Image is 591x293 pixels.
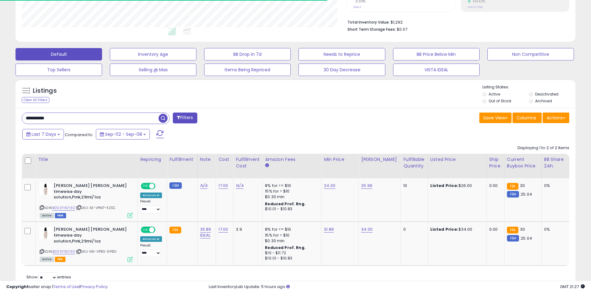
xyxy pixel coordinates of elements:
[468,5,483,9] small: Prev: 11.35%
[489,227,499,232] div: 0.00
[52,249,75,254] a: B003Y4SY3O
[324,183,335,189] a: 24.00
[520,183,525,189] span: 30
[265,183,316,189] div: 8% for <= $10
[54,227,129,246] b: [PERSON_NAME] [PERSON_NAME] timewise day solution,Pink,29ml/1oz
[298,64,385,76] button: 30 Day Decrease
[298,48,385,60] button: Needs to Reprice
[204,48,291,60] button: BB Drop in 7d
[154,184,164,189] span: OFF
[507,235,519,242] small: FBM
[6,284,29,290] strong: Copyright
[40,183,52,195] img: 41jNTLtOJwL._SL40_.jpg
[430,226,459,232] b: Listed Price:
[347,27,396,32] b: Short Term Storage Fees:
[487,48,574,60] button: Non Competitive
[265,251,316,256] div: $10 - $11.72
[236,183,243,189] a: N/A
[393,64,480,76] button: VISTA IDEAL
[140,199,162,213] div: Preset:
[140,236,162,242] div: Amazon AI
[52,205,75,211] a: B003Y4SY3O
[544,227,565,232] div: 0%
[544,156,567,169] div: BB Share 24h.
[22,129,64,140] button: Last 7 Days
[200,183,208,189] a: N/A
[397,26,407,32] span: $0.07
[76,205,115,210] span: | SKU: AE-VPM7-X2SC
[430,183,459,189] b: Listed Price:
[482,84,575,90] p: Listing States:
[265,233,316,238] div: 15% for > $10
[65,132,93,138] span: Compared to:
[393,48,480,60] button: BB Price Below Min
[324,156,356,163] div: Min Price
[169,156,195,163] div: Fulfillment
[236,227,257,232] div: 3.9
[110,48,196,60] button: Inventory Age
[209,284,585,290] div: Last InventoryLab Update: 5 hours ago.
[535,98,552,104] label: Archived
[40,227,133,261] div: ASIN:
[430,183,482,189] div: $26.00
[154,227,164,233] span: OFF
[26,274,71,280] span: Show: entries
[535,91,558,97] label: Deactivated
[236,156,260,169] div: Fulfillment Cost
[110,64,196,76] button: Selling @ Max
[105,131,142,137] span: Sep-02 - Sep-08
[53,284,79,290] a: Terms of Use
[265,227,316,232] div: 8% for <= $10
[265,194,316,200] div: $0.30 min
[361,226,373,233] a: 34.00
[173,113,197,123] button: Filters
[507,156,539,169] div: Current Buybox Price
[80,284,108,290] a: Privacy Policy
[22,97,49,103] div: Clear All Filters
[218,156,231,163] div: Cost
[140,243,162,257] div: Preset:
[265,201,306,206] b: Reduced Prof. Rng.
[324,226,334,233] a: 31.89
[403,156,425,169] div: Fulfillable Quantity
[543,113,569,123] button: Actions
[200,156,213,163] div: Note
[353,5,361,9] small: Prev: 1
[140,156,164,163] div: Repricing
[16,48,102,60] button: Default
[76,249,116,254] span: | SKU: N9-VP8S-5P8D
[430,156,484,163] div: Listed Price
[544,183,565,189] div: 0%
[218,183,228,189] a: 17.00
[507,191,519,198] small: FBM
[265,238,316,244] div: $0.30 min
[265,156,319,163] div: Amazon Fees
[403,227,423,232] div: 0
[54,183,129,202] b: [PERSON_NAME] [PERSON_NAME] timewise day solution,Pink,29ml/1oz
[265,163,269,168] small: Amazon Fees.
[141,227,149,233] span: ON
[40,183,133,217] div: ASIN:
[361,156,398,163] div: [PERSON_NAME]
[33,87,57,95] h5: Listings
[38,156,135,163] div: Title
[204,64,291,76] button: Items Being Repriced
[265,245,306,250] b: Reduced Prof. Rng.
[521,235,532,241] span: 25.04
[347,20,390,25] b: Total Inventory Value:
[55,257,65,262] span: FBA
[169,182,181,189] small: FBM
[521,191,532,197] span: 25.04
[169,227,181,233] small: FBA
[40,257,54,262] span: All listings currently available for purchase on Amazon
[265,189,316,194] div: 15% for > $10
[16,64,102,76] button: Top Sellers
[430,227,482,232] div: $34.00
[507,227,518,233] small: FBA
[96,129,150,140] button: Sep-02 - Sep-08
[6,284,108,290] div: seller snap | |
[361,183,372,189] a: 25.99
[32,131,56,137] span: Last 7 Days
[489,156,502,169] div: Ship Price
[265,256,316,261] div: $10.01 - $10.83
